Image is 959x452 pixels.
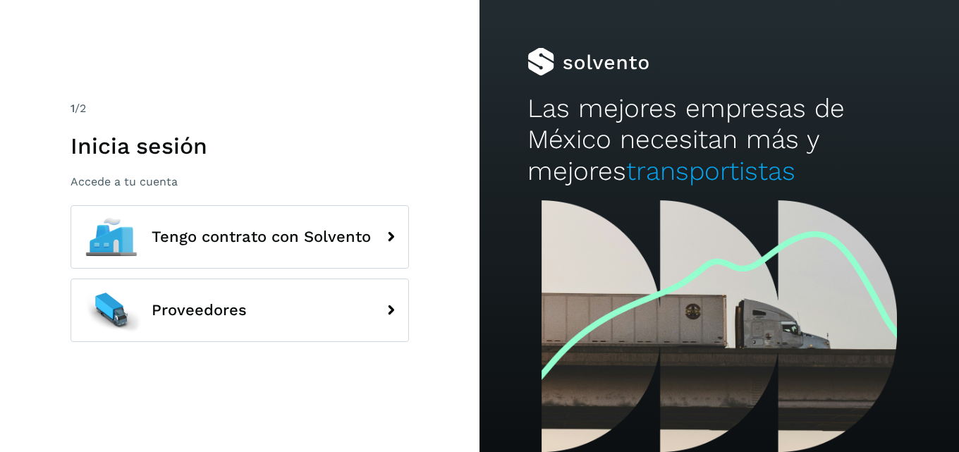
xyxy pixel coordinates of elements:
[71,102,75,115] span: 1
[71,205,409,269] button: Tengo contrato con Solvento
[152,302,247,319] span: Proveedores
[527,93,911,187] h2: Las mejores empresas de México necesitan más y mejores
[71,279,409,342] button: Proveedores
[71,175,409,188] p: Accede a tu cuenta
[626,156,795,186] span: transportistas
[71,133,409,159] h1: Inicia sesión
[152,228,371,245] span: Tengo contrato con Solvento
[71,100,409,117] div: /2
